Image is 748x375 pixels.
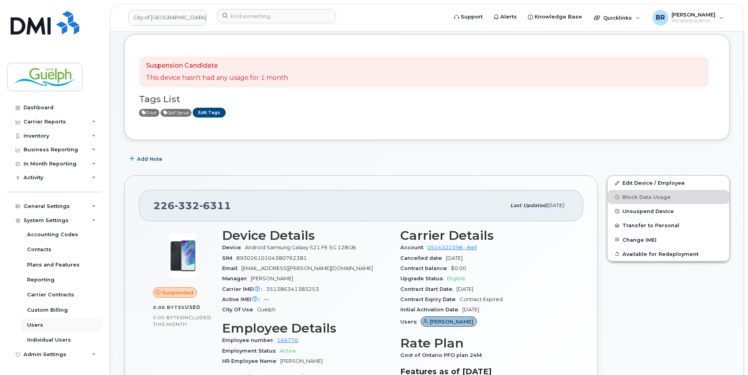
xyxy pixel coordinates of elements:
span: HR Employee Name [222,358,280,364]
span: Upgrade Status [400,276,447,281]
span: [PERSON_NAME] [430,318,473,325]
h3: Device Details [222,228,391,243]
span: [DATE] [456,286,473,292]
button: Change IMEI [608,233,729,247]
span: [DATE] [546,202,564,208]
a: City of Guelph [128,10,207,26]
span: Last updated [510,202,546,208]
span: Add Note [137,155,162,163]
span: $0.00 [451,265,466,271]
div: Brendan Raftis [647,10,729,26]
span: 0.00 Bytes [153,305,185,310]
a: 0514322398 - Bell [427,244,477,250]
a: [PERSON_NAME] [421,319,477,325]
span: SIM [222,255,236,261]
span: 351386341383253 [266,286,319,292]
span: Android Samsung Galaxy S21 FE 5G 128GB [245,244,356,250]
button: Block Data Usage [608,190,729,204]
span: 89302610104380762381 [236,255,307,261]
span: Account [400,244,427,250]
span: Active [280,348,296,354]
span: Cancelled date [400,255,446,261]
a: Alerts [488,9,522,25]
span: [DATE] [462,307,479,312]
h3: Employee Details [222,321,391,335]
span: — [264,296,269,302]
span: City Of Use [222,307,257,312]
span: Quicklinks [603,15,632,21]
a: Edit Tags [193,108,226,118]
span: Employment Status [222,348,280,354]
a: Edit Device / Employee [608,176,729,190]
span: [PERSON_NAME] [251,276,293,281]
span: [EMAIL_ADDRESS][PERSON_NAME][DOMAIN_NAME] [241,265,373,271]
span: Manager [222,276,251,281]
input: Find something... [217,9,336,23]
span: Unsuspend Device [622,208,674,214]
button: Available for Redeployment [608,247,729,261]
span: Support [461,13,483,21]
span: Eligible [447,276,465,281]
span: Govt of Ontario PFO plan 24M [400,352,486,358]
span: included this month [153,314,212,327]
span: Active [139,109,159,117]
a: 166776 [277,337,298,343]
span: Contract Expiry Date [400,296,460,302]
span: Initial Activation Date [400,307,462,312]
span: Email [222,265,241,271]
button: Unsuspend Device [608,204,729,218]
span: Employee number [222,337,277,343]
button: Transfer to Personal [608,218,729,232]
span: Active IMEI [222,296,264,302]
span: 0.00 Bytes [153,315,183,320]
span: [PERSON_NAME] [280,358,323,364]
span: Available for Redeployment [622,251,699,257]
span: Alerts [500,13,517,21]
span: Suspended [162,289,193,296]
h3: Rate Plan [400,336,569,350]
span: Guelph [257,307,275,312]
h3: Carrier Details [400,228,569,243]
span: Contract balance [400,265,451,271]
span: 6311 [199,200,231,211]
button: Add Note [124,152,169,166]
a: Knowledge Base [522,9,587,25]
p: This device hasn't had any usage for 1 month [146,74,288,83]
span: Active [161,109,192,117]
span: Contract Expired [460,296,503,302]
span: used [185,304,201,310]
img: image20231002-3703462-abbrul.jpeg [159,232,206,279]
p: Suspension Candidate [146,61,288,70]
span: Users [400,319,421,325]
span: Carrier IMEI [222,286,266,292]
span: [DATE] [446,255,463,261]
a: Support [449,9,488,25]
span: Device [222,244,245,250]
span: Contract Start Date [400,286,456,292]
span: 332 [175,200,199,211]
span: BR [656,13,665,22]
h3: Tags List [139,94,715,104]
span: Wireless Admin [671,18,715,24]
span: [PERSON_NAME] [671,11,715,18]
span: Knowledge Base [535,13,582,21]
span: 226 [153,200,231,211]
div: Quicklinks [588,10,646,26]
